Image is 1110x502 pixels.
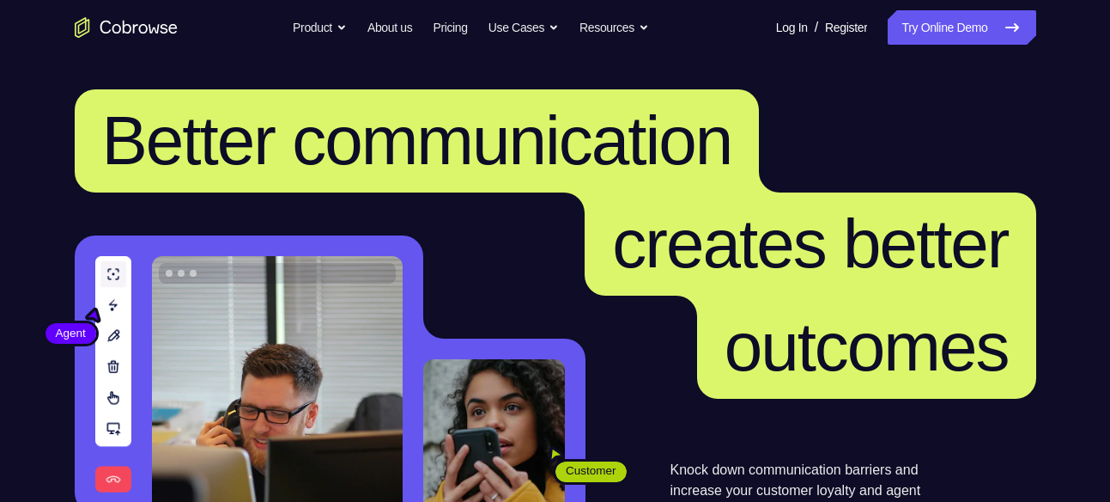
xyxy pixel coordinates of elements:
span: outcomes [725,309,1009,385]
a: Go to the home page [75,17,178,38]
button: Use Cases [488,10,559,45]
a: Log In [776,10,808,45]
span: Better communication [102,102,732,179]
span: creates better [612,205,1008,282]
a: Register [825,10,867,45]
a: Pricing [433,10,467,45]
button: Resources [579,10,649,45]
a: About us [367,10,412,45]
button: Product [293,10,347,45]
span: / [815,17,818,38]
a: Try Online Demo [888,10,1035,45]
